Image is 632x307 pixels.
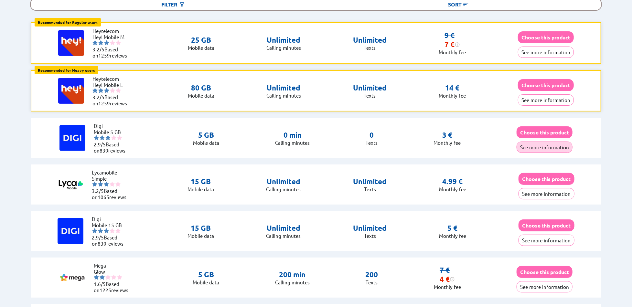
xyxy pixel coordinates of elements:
img: Logo of Digi [59,125,85,151]
span: 2.9/5 [94,141,106,147]
p: Unlimited [353,177,387,186]
span: 1065 [98,194,110,200]
button: See more information [518,47,574,58]
button: Choose this product [519,173,574,185]
p: Texts [353,233,387,239]
img: information [455,42,460,47]
p: Unlimited [266,224,301,233]
p: 80 GB [188,83,214,92]
span: 3.2/5 [92,188,104,194]
button: Choose this product [519,219,574,231]
button: See more information [518,94,574,106]
a: Choose this product [517,129,573,135]
span: 3.2/5 [92,94,104,100]
img: starnr2 [98,88,103,93]
p: 15 GB [187,224,214,233]
img: starnr1 [92,88,98,93]
p: 15 GB [187,177,214,186]
a: See more information [518,97,574,103]
li: Mobile 5 GB [94,129,133,135]
p: Mobile data [188,92,214,99]
img: Logo of Digi [58,218,83,244]
img: starnr5 [115,228,121,233]
img: starnr4 [110,228,115,233]
li: Based on reviews [94,141,133,153]
li: Hey! Mobile M [92,34,131,40]
p: Texts [365,279,378,285]
img: starnr4 [111,135,116,140]
img: starnr4 [111,275,116,280]
p: Texts [353,92,387,99]
img: starnr2 [100,135,105,140]
img: starnr3 [105,275,111,280]
a: See more information [517,284,573,290]
a: See more information [519,237,574,243]
img: starnr3 [104,182,109,187]
s: 7 € [440,266,450,274]
p: Calling minutes [275,140,310,146]
p: Unlimited [353,83,387,92]
a: See more information [517,144,573,150]
span: 1259 [98,100,110,106]
a: Choose this product [519,222,574,228]
p: 200 min [275,270,310,279]
p: 25 GB [188,36,214,45]
img: starnr1 [94,135,99,140]
p: Mobile data [188,45,214,51]
li: Glow [94,269,133,275]
img: Logo of Mega [59,265,85,291]
p: Unlimited [266,83,301,92]
span: 830 [100,147,108,153]
p: 14 € [445,83,459,92]
p: Mobile data [187,233,214,239]
p: Texts [353,186,387,192]
button: See more information [519,235,574,246]
img: starnr4 [110,182,115,187]
img: starnr5 [115,182,121,187]
li: Based on reviews [92,234,131,247]
p: Unlimited [266,36,301,45]
span: 830 [98,240,107,247]
p: Mobile data [187,186,214,192]
p: Calling minutes [275,279,310,285]
img: information [450,277,455,282]
img: starnr2 [98,228,103,233]
p: Calling minutes [266,186,301,192]
img: Logo of Heytelecom [58,30,84,56]
p: Monthly fee [439,92,466,99]
div: 7 € [445,40,460,49]
p: Unlimited [266,177,301,186]
a: See more information [518,49,574,55]
li: Simple [92,175,131,182]
img: starnr2 [98,40,103,45]
li: Hey! Mobile L [92,82,131,88]
img: starnr4 [110,40,115,45]
li: Heytelecom [92,76,131,82]
li: Lycamobile [92,169,131,175]
img: starnr3 [104,88,109,93]
img: Logo of Lycamobile [58,172,83,197]
img: starnr2 [100,275,105,280]
button: Choose this product [518,79,574,91]
p: Texts [353,45,387,51]
p: Monthly fee [434,284,461,290]
b: Recommended for Heavy users [38,68,95,73]
p: 0 min [275,131,310,140]
li: Mega [94,262,133,269]
button: See more information [517,142,573,153]
p: Unlimited [353,36,387,45]
a: Choose this product [517,269,573,275]
button: See more information [517,281,573,292]
p: Monthly fee [434,140,461,146]
img: starnr1 [92,40,98,45]
p: 5 GB [193,270,219,279]
p: Monthly fee [439,233,466,239]
p: Mobile data [193,140,220,146]
img: starnr5 [116,40,121,45]
li: Heytelecom [92,28,131,34]
img: starnr5 [117,135,122,140]
p: Calling minutes [266,92,301,99]
p: Mobile data [193,279,219,285]
img: Button open the sorting menu [463,1,469,8]
p: Calling minutes [266,45,301,51]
